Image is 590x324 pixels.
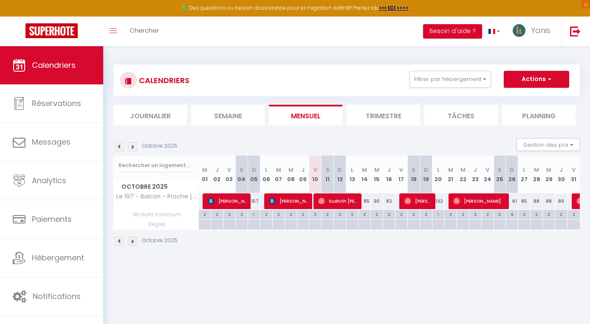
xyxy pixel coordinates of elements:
[346,156,359,193] th: 13
[211,210,223,218] div: 2
[448,166,453,174] abbr: M
[199,210,211,218] div: 2
[383,193,395,209] div: 82
[208,193,249,209] span: [PERSON_NAME]
[379,4,409,11] a: >>> ICI <<<<
[32,252,84,263] span: Hébergement
[334,210,346,218] div: 2
[531,25,550,36] span: Yanis
[395,156,408,193] th: 17
[130,26,159,35] span: Chercher
[432,210,444,218] div: 1
[506,156,518,193] th: 26
[546,166,551,174] abbr: M
[420,156,432,193] th: 19
[252,166,256,174] abbr: D
[202,166,207,174] abbr: M
[407,156,420,193] th: 18
[215,166,219,174] abbr: J
[543,156,555,193] th: 29
[555,156,567,193] th: 30
[383,210,395,218] div: 2
[424,105,498,126] li: Tâches
[531,193,543,209] div: 88
[567,156,580,193] th: 31
[474,166,477,174] abbr: J
[531,210,542,218] div: 2
[114,181,198,193] span: Octobre 2025
[285,210,297,218] div: 2
[437,166,440,174] abbr: L
[359,156,371,193] th: 14
[326,166,330,174] abbr: S
[371,156,383,193] th: 15
[517,138,580,151] button: Gestion des prix
[567,210,580,218] div: 2
[199,156,211,193] th: 01
[504,71,569,88] button: Actions
[25,23,78,38] img: Super Booking
[113,105,187,126] li: Journalier
[387,166,391,174] abbr: J
[240,166,243,174] abbr: S
[32,137,71,147] span: Messages
[457,156,469,193] th: 22
[482,210,494,218] div: 2
[114,220,198,229] span: Règles
[469,156,481,193] th: 23
[412,166,415,174] abbr: S
[408,210,420,218] div: 2
[506,210,518,218] div: 4
[260,156,272,193] th: 06
[285,156,297,193] th: 08
[486,166,489,174] abbr: V
[114,210,198,219] span: Nb Nuits minimum
[523,166,525,174] abbr: L
[498,166,502,174] abbr: S
[301,166,305,174] abbr: J
[559,166,563,174] abbr: J
[33,291,81,302] span: Notifications
[404,193,433,209] span: [PERSON_NAME]
[420,210,432,218] div: 2
[248,210,260,218] div: 1
[211,156,223,193] th: 02
[313,166,317,174] abbr: V
[534,166,539,174] abbr: M
[513,24,525,37] img: ...
[371,210,383,218] div: 2
[276,166,281,174] abbr: M
[494,210,506,218] div: 2
[260,210,272,218] div: 2
[570,26,581,36] img: logout
[543,193,555,209] div: 88
[346,210,358,218] div: 2
[32,175,66,186] span: Analytics
[347,105,420,126] li: Trimestre
[265,166,268,174] abbr: L
[359,210,370,218] div: 2
[351,166,353,174] abbr: L
[309,156,322,193] th: 10
[359,193,371,209] div: 85
[119,158,194,173] input: Rechercher un logement...
[572,166,576,174] abbr: V
[123,17,165,46] a: Chercher
[444,156,457,193] th: 21
[506,17,561,46] a: ... Yanis
[223,210,235,218] div: 2
[227,166,231,174] abbr: V
[481,156,494,193] th: 24
[555,193,567,209] div: 89
[248,193,260,209] div: 157
[115,193,200,200] span: Le 197 - Balcon - Proche [GEOGRAPHIC_DATA] & [GEOGRAPHIC_DATA]
[235,156,248,193] th: 04
[32,98,81,109] span: Réservations
[362,166,367,174] abbr: M
[374,166,379,174] abbr: M
[531,156,543,193] th: 28
[371,193,383,209] div: 90
[223,156,235,193] th: 03
[297,156,309,193] th: 09
[469,210,481,218] div: 2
